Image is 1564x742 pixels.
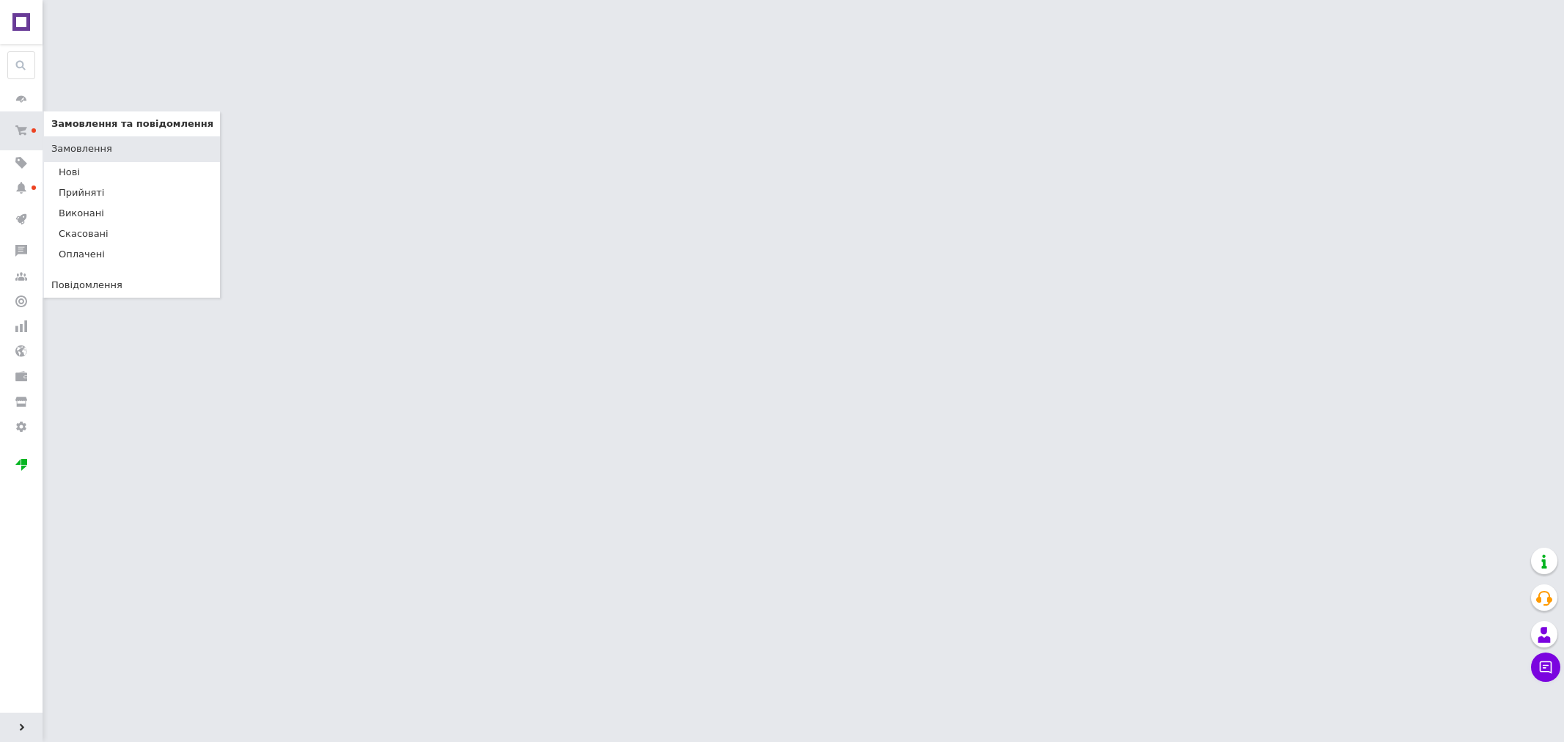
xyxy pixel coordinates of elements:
button: Чат з покупцем [1531,653,1560,682]
span: Прийняті [59,186,104,199]
span: Виконані [59,207,104,220]
span: Замовлення [51,142,112,155]
span: Скасовані [59,227,109,240]
span: Замовлення та повідомлення [51,117,213,131]
span: Оплачені [59,248,105,261]
span: Повідомлення [51,279,122,292]
span: Нові [59,166,80,179]
a: Замовлення [44,136,220,161]
a: Повідомлення [44,273,220,298]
